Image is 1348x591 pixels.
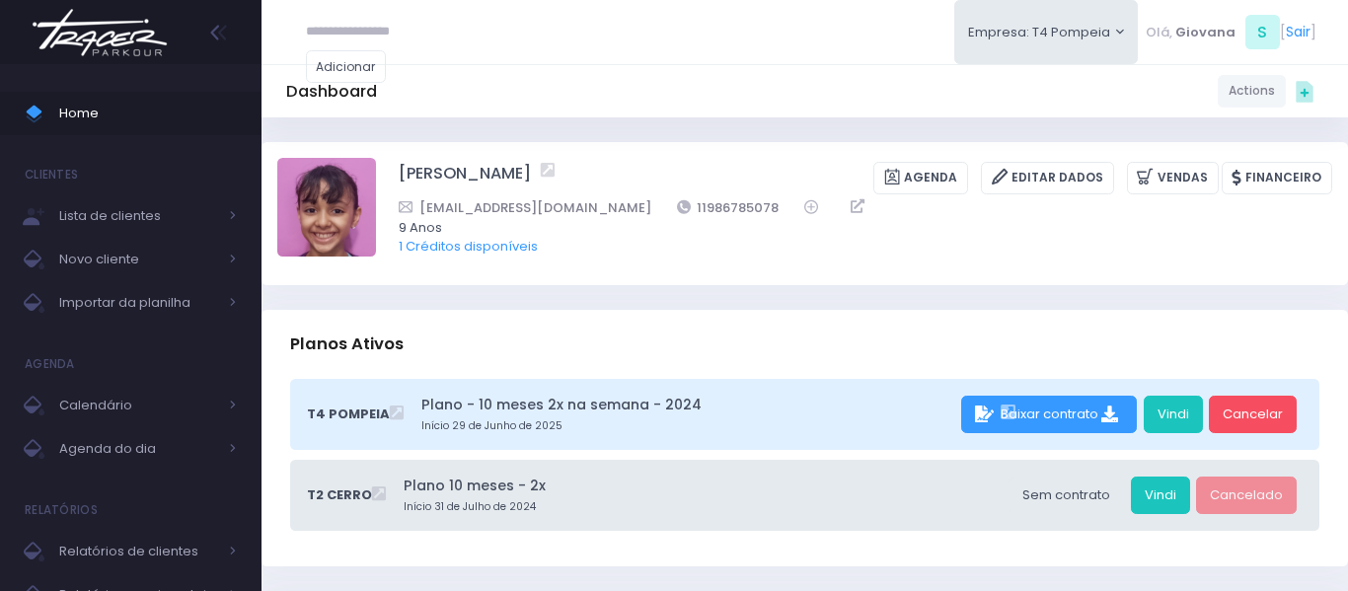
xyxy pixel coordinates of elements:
[421,418,954,434] small: Início 29 de Junho de 2025
[399,237,538,256] a: 1 Créditos disponíveis
[306,50,387,83] a: Adicionar
[1138,10,1323,54] div: [ ]
[307,405,390,424] span: T4 Pompeia
[307,485,372,505] span: T2 Cerro
[1009,477,1124,514] div: Sem contrato
[399,218,1307,238] span: 9 Anos
[25,344,75,384] h4: Agenda
[1286,72,1323,110] div: Quick actions
[59,290,217,316] span: Importar da planilha
[1131,477,1190,514] a: Vindi
[1175,23,1236,42] span: Giovana
[290,316,404,372] h3: Planos Ativos
[1222,162,1332,194] a: Financeiro
[59,203,217,229] span: Lista de clientes
[981,162,1114,194] a: Editar Dados
[399,162,531,194] a: [PERSON_NAME]
[1286,22,1311,42] a: Sair
[25,490,98,530] h4: Relatórios
[1127,162,1219,194] a: Vendas
[59,247,217,272] span: Novo cliente
[59,393,217,418] span: Calendário
[677,197,780,218] a: 11986785078
[277,158,376,262] label: Alterar foto de perfil
[1218,75,1286,108] a: Actions
[1245,15,1280,49] span: S
[277,158,376,257] img: Júlia Caze Rodrigues
[59,539,217,564] span: Relatórios de clientes
[399,197,651,218] a: [EMAIL_ADDRESS][DOMAIN_NAME]
[25,155,78,194] h4: Clientes
[286,82,377,102] h5: Dashboard
[873,162,968,194] a: Agenda
[1209,396,1297,433] a: Cancelar
[59,436,217,462] span: Agenda do dia
[1144,396,1203,433] a: Vindi
[59,101,237,126] span: Home
[404,476,1003,496] a: Plano 10 meses - 2x
[404,499,1003,515] small: Início 31 de Julho de 2024
[421,395,954,415] a: Plano - 10 meses 2x na semana - 2024
[1146,23,1172,42] span: Olá,
[961,396,1137,433] div: Baixar contrato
